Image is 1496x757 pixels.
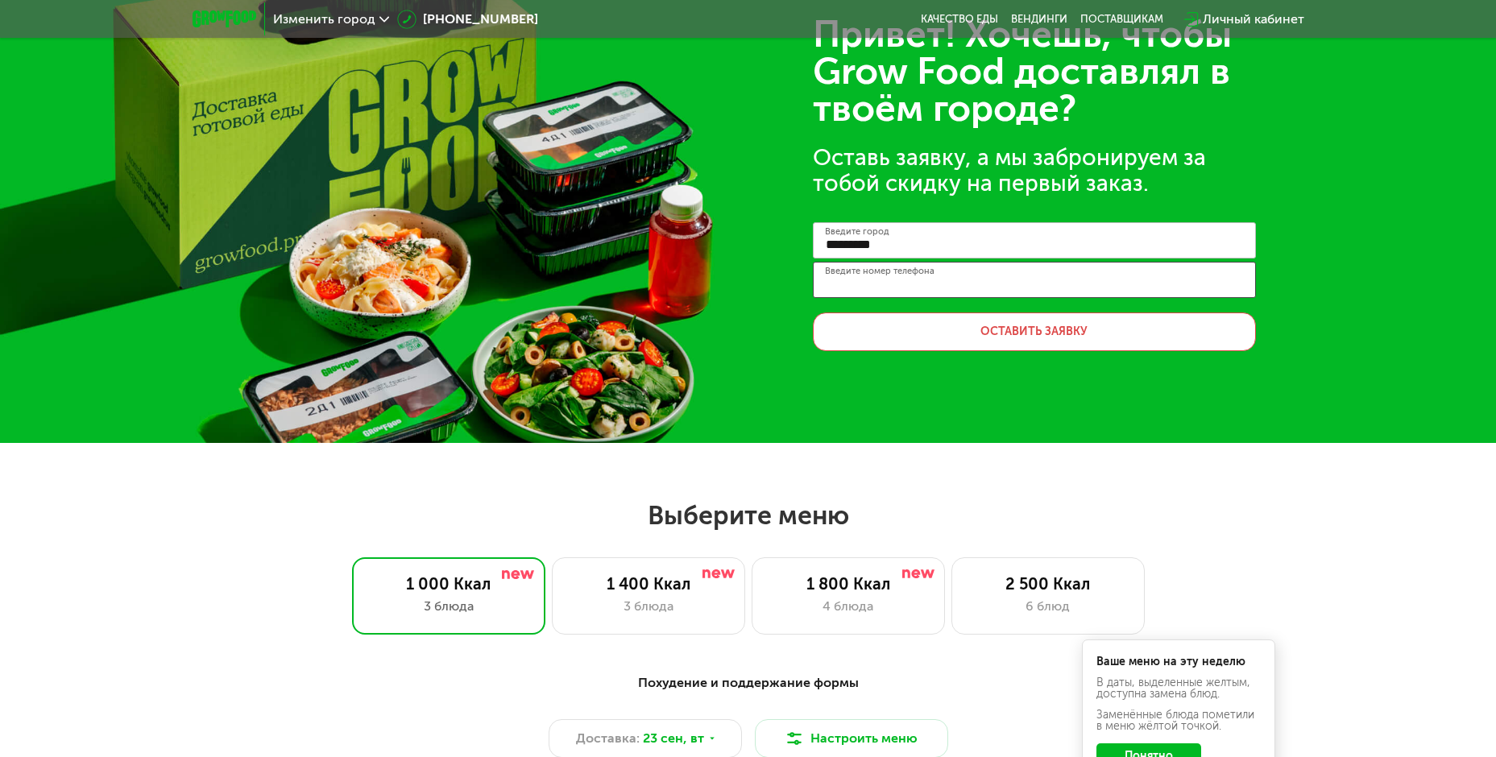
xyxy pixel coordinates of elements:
[397,10,538,29] a: [PHONE_NUMBER]
[813,16,1256,127] div: Привет! Хочешь, чтобы Grow Food доставлял в твоём городе?
[968,597,1128,616] div: 6 блюд
[273,13,375,26] span: Изменить город
[369,597,528,616] div: 3 блюда
[576,729,640,748] span: Доставка:
[968,574,1128,594] div: 2 500 Ккал
[1096,709,1261,732] div: Заменённые блюда пометили в меню жёлтой точкой.
[1096,656,1261,668] div: Ваше меню на эту неделю
[1203,10,1304,29] div: Личный кабинет
[1011,13,1067,26] a: Вендинги
[921,13,998,26] a: Качество еды
[1080,13,1163,26] div: поставщикам
[813,312,1256,351] button: Оставить заявку
[569,597,728,616] div: 3 блюда
[569,574,728,594] div: 1 400 Ккал
[271,673,1225,693] div: Похудение и поддержание формы
[825,227,889,236] label: Введите город
[643,729,704,748] span: 23 сен, вт
[813,145,1256,196] div: Оставь заявку, а мы забронируем за тобой скидку на первый заказ.
[1096,677,1261,700] div: В даты, выделенные желтым, доступна замена блюд.
[369,574,528,594] div: 1 000 Ккал
[825,267,934,275] label: Введите номер телефона
[769,574,928,594] div: 1 800 Ккал
[769,597,928,616] div: 4 блюда
[52,499,1444,532] h2: Выберите меню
